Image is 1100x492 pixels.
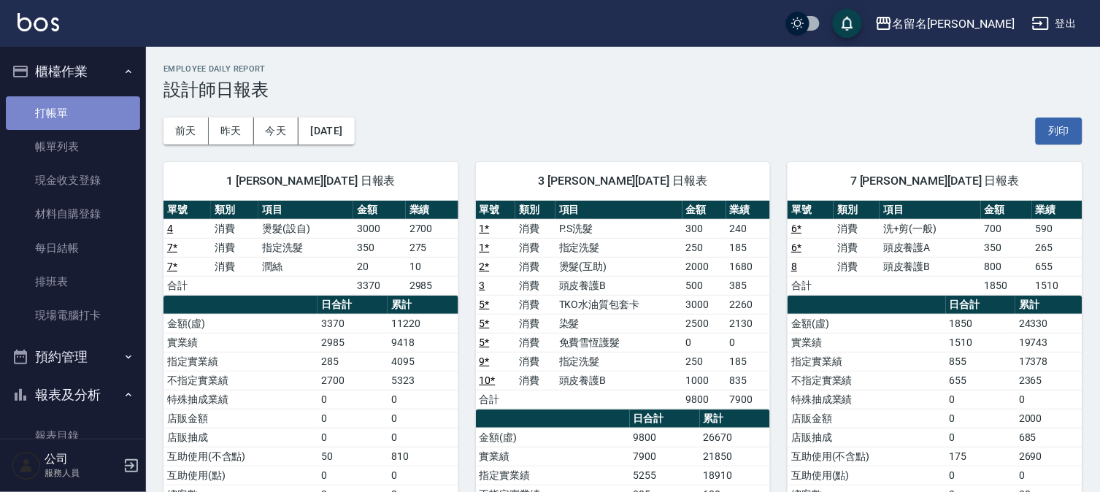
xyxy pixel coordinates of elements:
td: 2260 [726,295,770,314]
td: 2700 [318,371,388,390]
h5: 公司 [45,452,119,466]
td: 互助使用(點) [788,466,946,485]
td: 700 [981,219,1031,238]
th: 金額 [682,201,726,220]
td: 240 [726,219,770,238]
td: 350 [981,238,1031,257]
td: 消費 [515,352,555,371]
td: 互助使用(點) [164,466,318,485]
td: 9418 [388,333,458,352]
td: TKO水油質包套卡 [555,295,682,314]
td: 指定洗髮 [555,352,682,371]
button: save [833,9,862,38]
button: 報表及分析 [6,376,140,414]
td: 0 [1015,466,1082,485]
td: 18910 [700,466,770,485]
a: 帳單列表 [6,130,140,164]
h2: Employee Daily Report [164,64,1082,74]
td: 0 [318,390,388,409]
td: 2365 [1015,371,1082,390]
td: 21850 [700,447,770,466]
th: 日合計 [946,296,1016,315]
td: 0 [1015,390,1082,409]
th: 金額 [353,201,406,220]
table: a dense table [164,201,458,296]
button: 登出 [1026,10,1082,37]
th: 累計 [388,296,458,315]
td: 實業績 [164,333,318,352]
td: 2000 [1015,409,1082,428]
td: 頭皮養護B [555,371,682,390]
td: 消費 [515,314,555,333]
th: 項目 [880,201,981,220]
td: 店販金額 [788,409,946,428]
a: 現場電腦打卡 [6,299,140,332]
td: 0 [726,333,770,352]
td: 9800 [682,390,726,409]
td: 685 [1015,428,1082,447]
img: Person [12,451,41,480]
td: 500 [682,276,726,295]
button: 櫃檯作業 [6,53,140,91]
td: 消費 [515,295,555,314]
td: 20 [353,257,406,276]
td: 消費 [834,257,880,276]
td: 特殊抽成業績 [788,390,946,409]
td: 1000 [682,371,726,390]
td: 互助使用(不含點) [788,447,946,466]
td: 17378 [1015,352,1082,371]
td: 50 [318,447,388,466]
td: 5255 [630,466,700,485]
th: 累計 [1015,296,1082,315]
td: 185 [726,352,770,371]
td: 0 [388,428,458,447]
th: 單號 [788,201,834,220]
td: 3370 [318,314,388,333]
td: 0 [388,390,458,409]
a: 打帳單 [6,96,140,130]
td: 1850 [981,276,1031,295]
td: 24330 [1015,314,1082,333]
td: 250 [682,238,726,257]
td: 指定實業績 [164,352,318,371]
td: 11220 [388,314,458,333]
td: 26670 [700,428,770,447]
td: 855 [946,352,1016,371]
td: 300 [682,219,726,238]
span: 1 [PERSON_NAME][DATE] 日報表 [181,174,441,188]
td: 指定洗髮 [258,238,353,257]
td: 0 [946,466,1016,485]
td: 消費 [515,371,555,390]
td: 2985 [406,276,458,295]
td: 1680 [726,257,770,276]
a: 3 [480,280,485,291]
a: 4 [167,223,173,234]
th: 業績 [726,201,770,220]
td: 275 [406,238,458,257]
td: 金額(虛) [164,314,318,333]
div: 名留名[PERSON_NAME] [893,15,1015,33]
button: 預約管理 [6,338,140,376]
td: 合計 [788,276,834,295]
td: 潤絲 [258,257,353,276]
td: 不指定實業績 [164,371,318,390]
td: 3370 [353,276,406,295]
td: 指定實業績 [476,466,630,485]
td: 285 [318,352,388,371]
td: 185 [726,238,770,257]
td: 店販抽成 [164,428,318,447]
td: 0 [318,466,388,485]
td: 0 [318,428,388,447]
p: 服務人員 [45,466,119,480]
a: 排班表 [6,265,140,299]
td: 0 [388,466,458,485]
th: 累計 [700,410,770,428]
td: 指定實業績 [788,352,946,371]
td: 消費 [515,257,555,276]
td: 0 [318,409,388,428]
td: 19743 [1015,333,1082,352]
td: 頭皮養護B [880,257,981,276]
td: 消費 [211,238,258,257]
td: 免費雪恆護髮 [555,333,682,352]
button: 列印 [1036,118,1082,145]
